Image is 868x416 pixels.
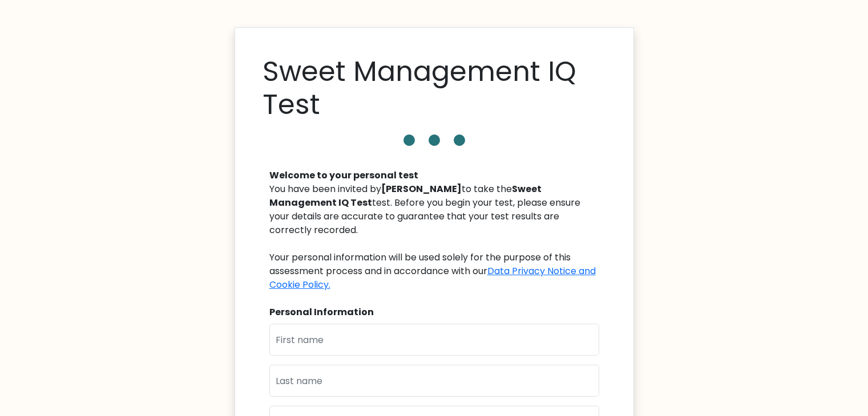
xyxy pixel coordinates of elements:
input: Last name [269,365,599,397]
h1: Sweet Management IQ Test [263,55,606,121]
div: Welcome to your personal test [269,169,599,182]
div: You have been invited by to take the test. Before you begin your test, please ensure your details... [269,182,599,292]
input: First name [269,324,599,356]
b: Sweet Management IQ Test [269,182,542,209]
div: Personal Information [269,305,599,319]
a: Data Privacy Notice and Cookie Policy. [269,264,596,291]
b: [PERSON_NAME] [381,182,462,195]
